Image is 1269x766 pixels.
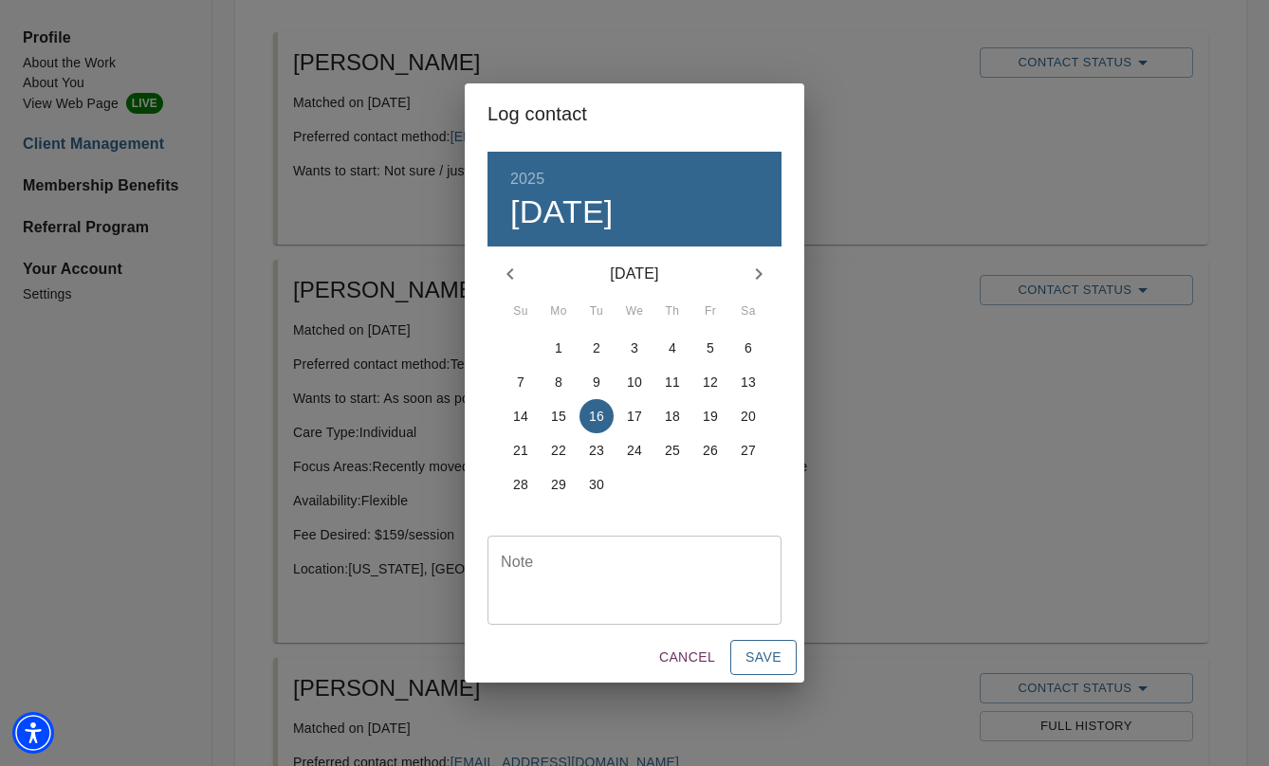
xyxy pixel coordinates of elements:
[579,331,614,365] button: 2
[513,407,528,426] p: 14
[617,433,652,467] button: 24
[504,365,538,399] button: 7
[551,475,566,494] p: 29
[504,399,538,433] button: 14
[693,433,727,467] button: 26
[693,365,727,399] button: 12
[12,712,54,754] div: Accessibility Menu
[542,302,576,321] span: Mo
[617,302,652,321] span: We
[741,373,756,392] p: 13
[627,407,642,426] p: 17
[510,192,614,232] button: [DATE]
[731,302,765,321] span: Sa
[655,365,690,399] button: 11
[655,399,690,433] button: 18
[693,331,727,365] button: 5
[551,441,566,460] p: 22
[593,373,600,392] p: 9
[655,331,690,365] button: 4
[504,433,538,467] button: 21
[504,467,538,502] button: 28
[617,331,652,365] button: 3
[517,373,524,392] p: 7
[659,646,715,669] span: Cancel
[730,640,797,675] button: Save
[579,365,614,399] button: 9
[579,467,614,502] button: 30
[652,640,723,675] button: Cancel
[617,365,652,399] button: 10
[627,441,642,460] p: 24
[593,338,600,357] p: 2
[731,433,765,467] button: 27
[542,365,576,399] button: 8
[551,407,566,426] p: 15
[555,373,562,392] p: 8
[631,338,638,357] p: 3
[655,302,690,321] span: Th
[579,433,614,467] button: 23
[693,399,727,433] button: 19
[745,338,752,357] p: 6
[745,646,782,669] span: Save
[542,433,576,467] button: 22
[542,467,576,502] button: 29
[542,399,576,433] button: 15
[655,433,690,467] button: 25
[533,263,736,285] p: [DATE]
[665,441,680,460] p: 25
[555,338,562,357] p: 1
[731,399,765,433] button: 20
[504,302,538,321] span: Su
[579,399,614,433] button: 16
[665,407,680,426] p: 18
[703,441,718,460] p: 26
[513,441,528,460] p: 21
[731,331,765,365] button: 6
[513,475,528,494] p: 28
[741,441,756,460] p: 27
[510,166,544,192] button: 2025
[703,407,718,426] p: 19
[589,475,604,494] p: 30
[669,338,676,357] p: 4
[627,373,642,392] p: 10
[589,441,604,460] p: 23
[707,338,714,357] p: 5
[579,302,614,321] span: Tu
[542,331,576,365] button: 1
[703,373,718,392] p: 12
[589,407,604,426] p: 16
[487,99,782,129] h2: Log contact
[693,302,727,321] span: Fr
[731,365,765,399] button: 13
[741,407,756,426] p: 20
[617,399,652,433] button: 17
[665,373,680,392] p: 11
